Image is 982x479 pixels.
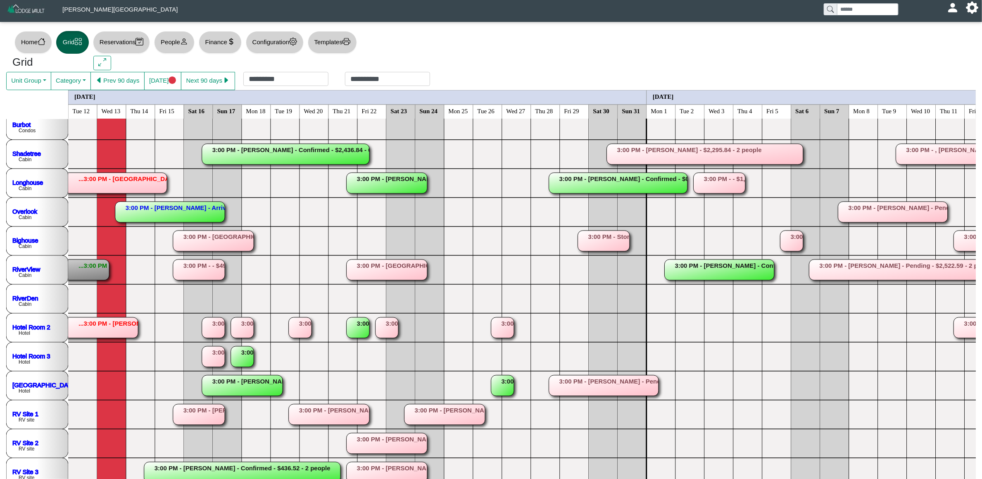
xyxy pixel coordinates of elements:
input: Check in [243,72,328,86]
svg: circle fill [169,76,176,84]
button: [DATE]circle fill [144,72,181,90]
text: Cabin [19,186,31,191]
svg: gear fill [969,5,975,11]
svg: arrows angle expand [98,58,106,66]
svg: house [38,38,45,45]
a: RV Site 2 [12,439,38,446]
text: Thu 14 [131,107,148,114]
text: [DATE] [74,93,95,100]
svg: caret left fill [95,76,103,84]
text: Sat 30 [593,107,610,114]
text: Sun 17 [217,107,235,114]
text: Wed 10 [911,107,930,114]
text: Tue 2 [680,107,694,114]
svg: gear [289,38,297,45]
text: Condos [19,128,36,133]
button: Unit Group [6,72,51,90]
text: Mon 8 [854,107,870,114]
h3: Grid [12,56,81,69]
button: Templatesprinter [308,31,357,54]
svg: calendar2 check [136,38,143,45]
text: Tue 26 [478,107,495,114]
a: Hotel Room 2 [12,323,50,330]
text: Tue 12 [73,107,90,114]
a: Shadetree [12,150,41,157]
svg: printer [342,38,350,45]
text: Thu 4 [738,107,753,114]
svg: search [827,6,834,12]
text: Wed 13 [102,107,121,114]
text: Mon 25 [449,107,468,114]
text: Fri 5 [767,107,779,114]
text: Mon 1 [651,107,668,114]
text: Wed 3 [709,107,725,114]
text: Sun 24 [420,107,438,114]
text: Sat 6 [796,107,809,114]
text: Cabin [19,157,31,162]
text: Hotel [19,359,30,365]
img: Z [7,3,46,18]
svg: caret right fill [222,76,230,84]
text: Fri 15 [159,107,174,114]
text: Wed 27 [506,107,525,114]
input: Check out [345,72,430,86]
a: Bighouse [12,236,38,243]
button: Peopleperson [154,31,194,54]
text: Sun 7 [825,107,840,114]
text: Thu 21 [333,107,351,114]
a: Hotel Room 3 [12,352,50,359]
text: Sat 23 [391,107,407,114]
text: Sun 31 [622,107,640,114]
text: Fri 29 [564,107,579,114]
text: RV site [19,446,35,452]
text: Thu 28 [535,107,553,114]
text: [DATE] [653,93,674,100]
a: RiverDen [12,294,38,301]
svg: grid [74,38,82,45]
text: RV site [19,417,35,423]
a: RV Site 3 [12,468,38,475]
button: Reservationscalendar2 check [93,31,150,54]
button: arrows angle expand [93,56,111,71]
text: Tue 9 [882,107,896,114]
text: Tue 19 [275,107,292,114]
a: Overlook [12,207,38,214]
button: Next 90 dayscaret right fill [181,72,235,90]
text: Cabin [19,272,31,278]
text: Cabin [19,214,31,220]
svg: currency dollar [227,38,235,45]
text: Hotel [19,388,30,394]
a: Longhouse [12,179,43,186]
button: Financecurrency dollar [199,31,242,54]
text: Thu 11 [940,107,958,114]
a: Burbot [12,121,31,128]
button: caret left fillPrev 90 days [90,72,145,90]
button: Gridgrid [56,31,89,54]
text: Mon 18 [246,107,266,114]
button: Category [51,72,91,90]
a: RV Site 1 [12,410,38,417]
button: Homehouse [14,31,52,54]
text: Wed 20 [304,107,323,114]
text: Cabin [19,301,31,307]
button: Configurationgear [246,31,304,54]
a: RiverView [12,265,40,272]
text: Sat 16 [188,107,205,114]
text: Fri 22 [362,107,377,114]
svg: person [180,38,188,45]
text: Cabin [19,243,31,249]
text: Hotel [19,330,30,336]
a: [GEOGRAPHIC_DATA] 4 [12,381,82,388]
svg: person fill [950,5,956,11]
